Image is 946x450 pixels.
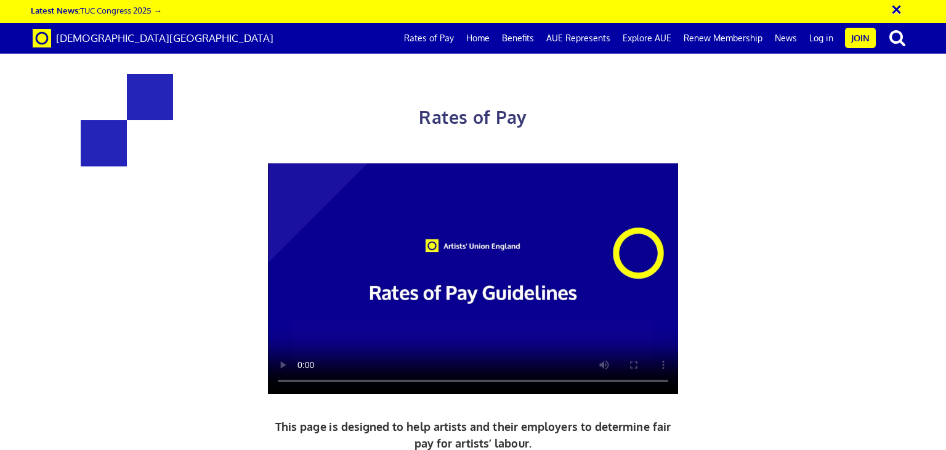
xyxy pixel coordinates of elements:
[398,23,460,54] a: Rates of Pay
[419,106,527,128] span: Rates of Pay
[460,23,496,54] a: Home
[803,23,839,54] a: Log in
[56,31,273,44] span: [DEMOGRAPHIC_DATA][GEOGRAPHIC_DATA]
[31,5,80,15] strong: Latest News:
[31,5,161,15] a: Latest News:TUC Congress 2025 →
[617,23,677,54] a: Explore AUE
[23,23,283,54] a: Brand [DEMOGRAPHIC_DATA][GEOGRAPHIC_DATA]
[496,23,540,54] a: Benefits
[769,23,803,54] a: News
[878,25,916,51] button: search
[540,23,617,54] a: AUE Represents
[677,23,769,54] a: Renew Membership
[845,28,876,48] a: Join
